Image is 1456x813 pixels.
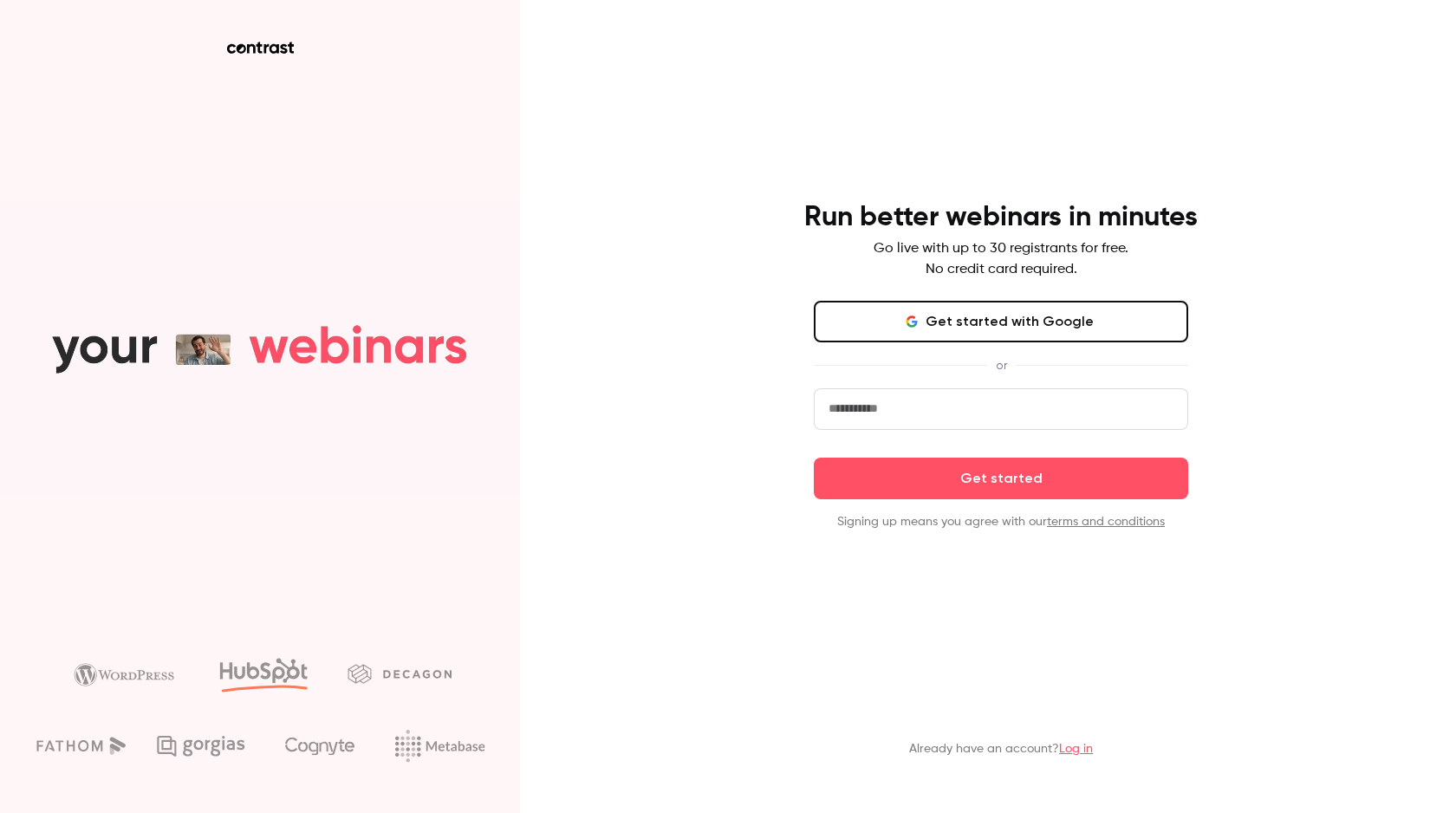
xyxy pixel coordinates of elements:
[804,200,1198,235] h4: Run better webinars in minutes
[1059,743,1093,755] a: Log in
[987,356,1016,374] span: or
[348,664,452,683] img: decagon
[814,513,1188,530] p: Signing up means you agree with our
[814,301,1188,342] button: Get started with Google
[874,238,1128,280] p: Go live with up to 30 registrants for free. No credit card required.
[1047,516,1165,528] a: terms and conditions
[814,458,1188,499] button: Get started
[909,740,1093,758] p: Already have an account?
